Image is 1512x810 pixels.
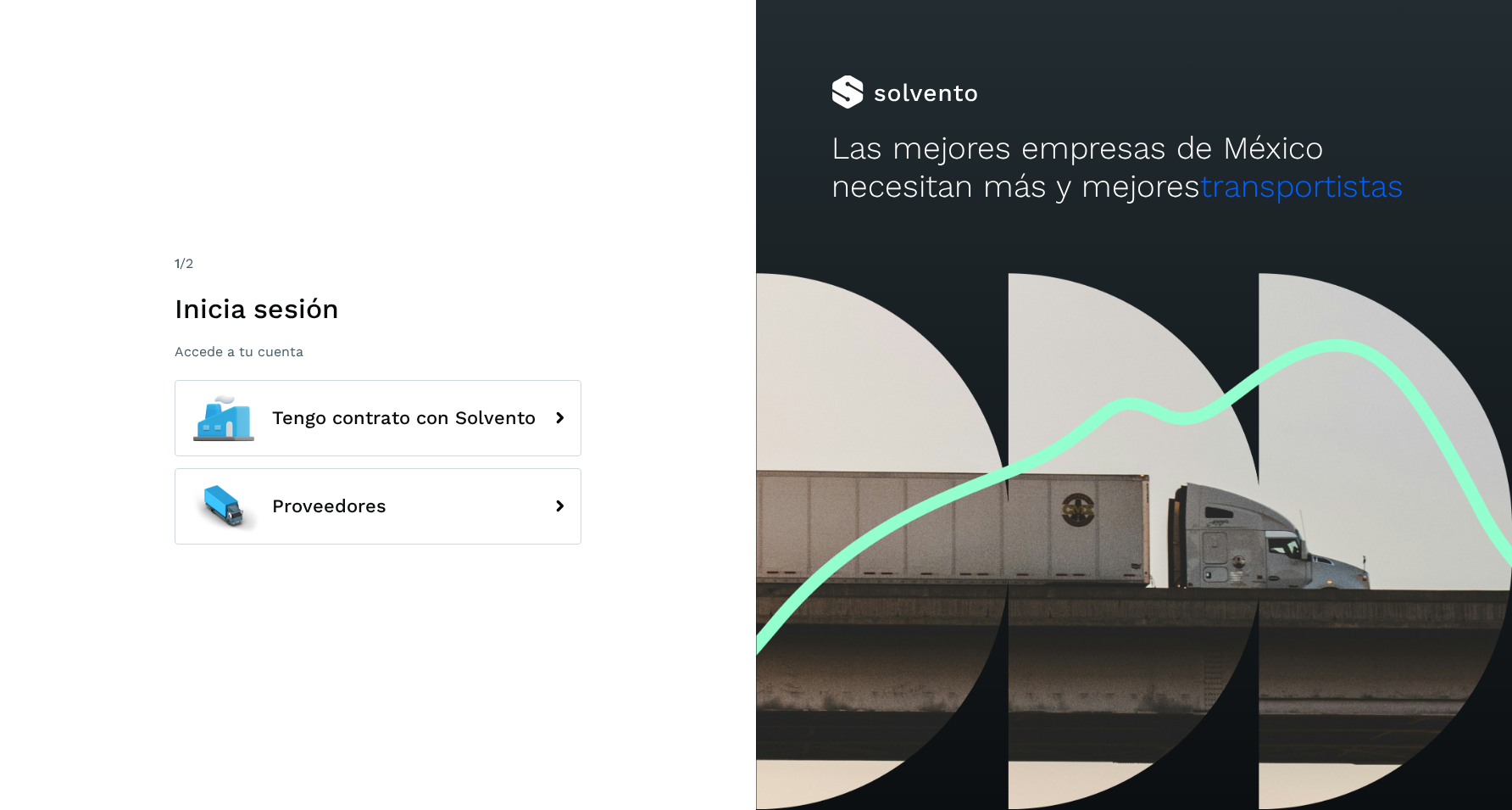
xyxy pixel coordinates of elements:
[175,380,581,456] button: Tengo contrato con Solvento
[175,254,581,274] div: /2
[272,496,386,517] span: Proveedores
[175,255,180,271] span: 1
[272,408,536,428] span: Tengo contrato con Solvento
[831,130,1437,205] h2: Las mejores empresas de México necesitan más y mejores
[175,344,581,360] p: Accede a tu cuenta
[175,468,581,545] button: Proveedores
[175,293,581,325] h1: Inicia sesión
[1200,168,1404,204] span: transportistas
